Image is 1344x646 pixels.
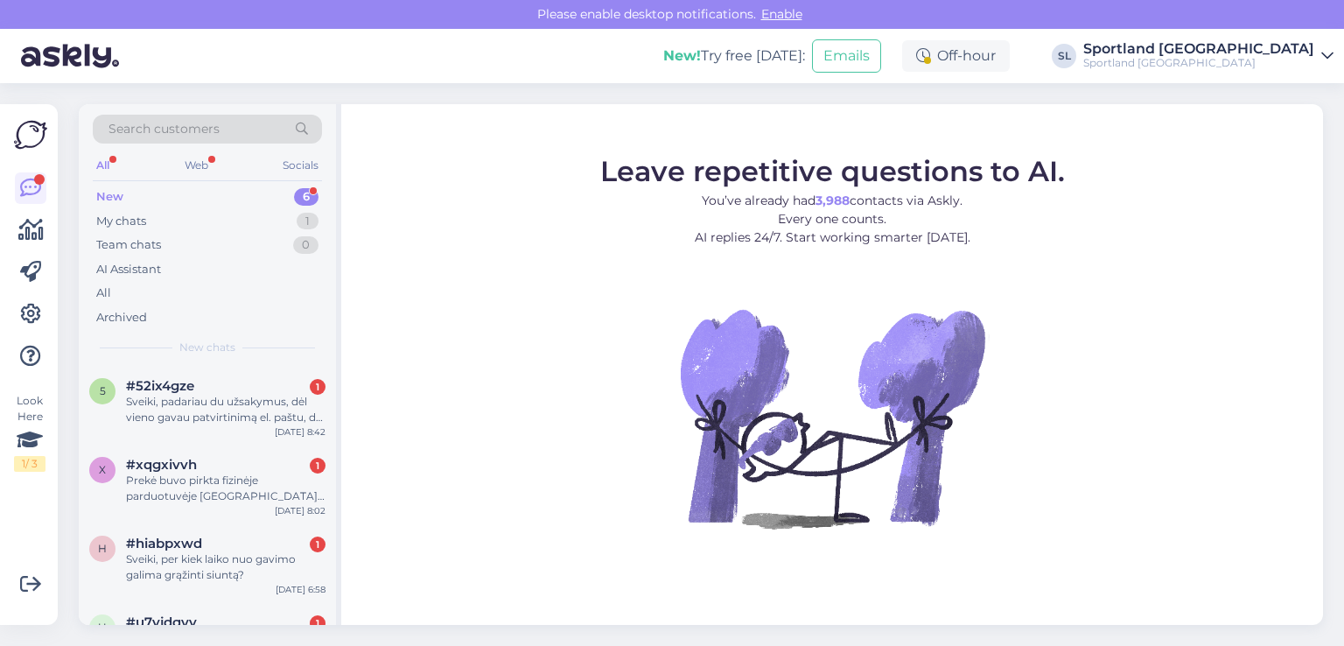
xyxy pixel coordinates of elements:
div: Archived [96,309,147,327]
b: 3,988 [815,192,850,207]
img: Askly Logo [14,118,47,151]
span: x [99,463,106,476]
span: 5 [100,384,106,397]
div: SL [1052,44,1076,68]
span: #52ix4gze [126,378,194,394]
span: Enable [756,6,808,22]
div: Socials [279,154,322,177]
img: No Chat active [675,260,990,575]
b: New! [663,47,701,64]
div: Prekė buvo pirkta fizinėje parduotuvėje [GEOGRAPHIC_DATA] Outlet? per kiek laiko galiu grąžinti p... [126,473,325,504]
div: 1 [310,458,325,474]
div: 6 [294,188,318,206]
div: All [96,284,111,302]
p: You’ve already had contacts via Askly. Every one counts. AI replies 24/7. Start working smarter [... [600,191,1065,246]
div: Look Here [14,393,45,472]
div: Sveiki, padariau du užsakymus, dėl vieno gavau patvirtinimą el. paštu, dėl kito ne, ar galite paž... [126,394,325,425]
div: 1 / 3 [14,456,45,472]
div: New [96,188,123,206]
div: 1 [310,615,325,631]
div: Sportland [GEOGRAPHIC_DATA] [1083,56,1314,70]
span: #u7vjdqyv [126,614,197,630]
div: 1 [310,379,325,395]
div: 1 [297,213,318,230]
div: [DATE] 8:42 [275,425,325,439]
span: Leave repetitive questions to AI. [600,153,1065,187]
button: Emails [812,39,881,73]
span: #hiabpxwd [126,536,202,551]
div: Off-hour [902,40,1010,72]
div: All [93,154,113,177]
div: AI Assistant [96,261,161,278]
div: Sportland [GEOGRAPHIC_DATA] [1083,42,1314,56]
div: Web [181,154,212,177]
div: 1 [310,537,325,552]
span: u [98,621,107,634]
div: [DATE] 6:58 [276,583,325,596]
span: #xqgxivvh [126,457,197,473]
div: 0 [293,236,318,254]
div: Team chats [96,236,161,254]
span: h [98,542,107,555]
span: Search customers [108,120,220,138]
a: Sportland [GEOGRAPHIC_DATA]Sportland [GEOGRAPHIC_DATA] [1083,42,1333,70]
div: My chats [96,213,146,230]
div: Sveiki, per kiek laiko nuo gavimo galima grąžinti siuntą? [126,551,325,583]
div: Try free [DATE]: [663,46,805,67]
span: New chats [179,340,235,355]
div: [DATE] 8:02 [275,504,325,517]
